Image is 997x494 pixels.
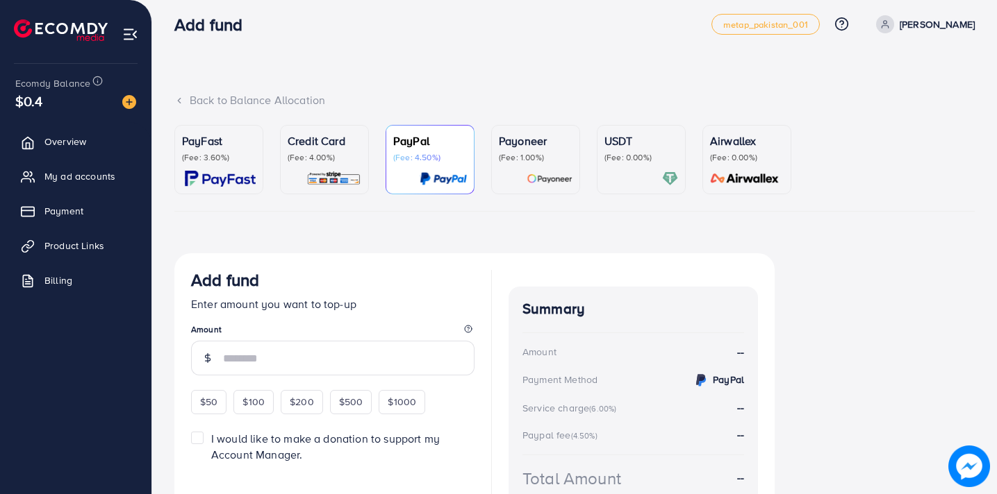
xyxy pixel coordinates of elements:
div: Total Amount [522,466,621,491]
span: Billing [44,273,72,287]
span: $100 [242,395,265,409]
span: My ad accounts [44,169,115,183]
img: logo [14,19,108,41]
div: Amount [522,345,557,359]
span: metap_pakistan_001 [723,20,808,29]
a: My ad accounts [10,162,141,190]
p: Payoneer [499,133,572,149]
small: (6.00%) [589,403,616,414]
a: Billing [10,266,141,294]
strong: -- [737,427,744,442]
span: I would like to make a donation to support my Account Manager. [211,431,440,462]
img: menu [122,26,138,42]
p: Airwallex [710,133,784,149]
span: $1000 [388,395,416,409]
p: (Fee: 3.60%) [182,152,256,163]
p: (Fee: 4.00%) [288,152,361,163]
p: (Fee: 4.50%) [393,152,467,163]
legend: Amount [191,323,475,341]
p: Enter amount you want to top-up [191,296,475,312]
a: metap_pakistan_001 [711,14,820,35]
div: Service charge [522,401,620,415]
a: Product Links [10,232,141,259]
a: [PERSON_NAME] [871,15,975,33]
span: $50 [200,395,217,409]
h4: Summary [522,300,744,318]
span: $200 [290,395,314,409]
a: Overview [10,128,141,155]
strong: -- [737,470,744,486]
img: card [527,171,572,187]
div: Paypal fee [522,428,602,442]
div: Payment Method [522,373,598,386]
img: image [948,445,990,487]
span: Overview [44,135,86,148]
span: $500 [339,395,363,409]
span: Product Links [44,239,104,253]
img: card [662,171,678,187]
strong: -- [737,344,744,360]
img: card [706,171,784,187]
p: (Fee: 1.00%) [499,152,572,163]
img: card [420,171,467,187]
p: Credit Card [288,133,361,149]
div: Back to Balance Allocation [174,92,975,108]
img: image [122,95,136,109]
a: Payment [10,197,141,225]
span: Payment [44,204,83,218]
p: (Fee: 0.00%) [604,152,678,163]
small: (4.50%) [571,430,598,441]
span: Ecomdy Balance [15,76,90,90]
p: PayPal [393,133,467,149]
strong: -- [737,400,744,415]
img: credit [693,372,709,389]
h3: Add fund [174,15,254,35]
img: card [306,171,361,187]
span: $0.4 [15,91,43,111]
strong: PayPal [713,373,744,386]
p: PayFast [182,133,256,149]
p: USDT [604,133,678,149]
img: card [185,171,256,187]
p: [PERSON_NAME] [900,16,975,33]
h3: Add fund [191,270,259,290]
p: (Fee: 0.00%) [710,152,784,163]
